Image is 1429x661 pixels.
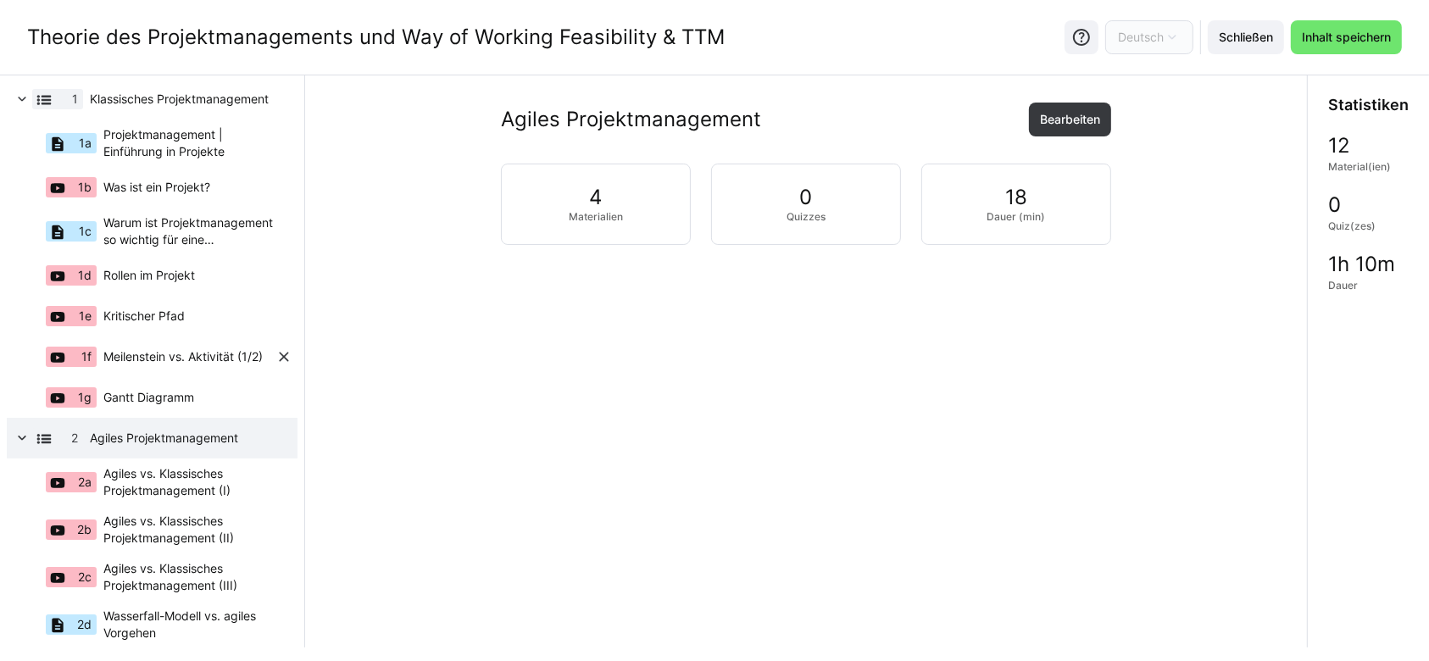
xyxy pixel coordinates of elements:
[78,267,92,284] span: 1d
[1208,20,1284,54] button: Schließen
[569,210,623,224] p: Materialien
[78,389,92,406] span: 1g
[90,91,275,108] span: Klassisches Projektmanagement
[103,126,275,160] span: Projektmanagement | Einführung in Projekte
[103,608,275,642] span: Wasserfall-Modell vs. agiles Vorgehen
[71,430,78,447] span: 2
[79,223,92,240] span: 1c
[90,430,275,447] span: Agiles Projektmanagement
[103,348,263,365] span: Meilenstein vs. Aktivität (1/2)
[1037,111,1103,128] span: Bearbeiten
[72,91,78,108] span: 1
[800,185,813,210] h2: 0
[103,267,195,284] span: Rollen im Projekt
[103,308,185,325] span: Kritischer Pfad
[1216,29,1276,46] span: Schließen
[501,107,761,132] h2: Agiles Projektmanagement
[78,569,92,586] span: 2c
[1328,96,1409,114] h3: Statistiken
[1005,185,1027,210] h2: 18
[77,521,92,538] span: 2b
[103,389,194,406] span: Gantt Diagramm
[27,25,725,50] div: Theorie des Projektmanagements und Way of Working Feasibility & TTM
[103,465,275,499] span: Agiles vs. Klassisches Projektmanagement (I)
[787,210,826,224] p: Quizzes
[1328,194,1341,216] span: 0
[987,210,1046,224] p: Dauer (min)
[103,560,275,594] span: Agiles vs. Klassisches Projektmanagement (III)
[78,179,92,196] span: 1b
[81,348,92,365] span: 1f
[1328,279,1358,292] span: Dauer
[1299,29,1393,46] span: Inhalt speichern
[1291,20,1402,54] button: Inhalt speichern
[1029,103,1111,136] button: Bearbeiten
[78,474,92,491] span: 2a
[79,135,92,152] span: 1a
[1118,29,1164,46] span: Deutsch
[1328,253,1395,275] span: 1h 10m
[103,179,210,196] span: Was ist ein Projekt?
[79,308,92,325] span: 1e
[1328,219,1376,233] span: Quiz(zes)
[103,513,275,547] span: Agiles vs. Klassisches Projektmanagement (II)
[1328,160,1391,174] span: Material(ien)
[77,616,92,633] span: 2d
[1328,135,1350,157] span: 12
[590,185,603,210] h2: 4
[103,214,275,248] span: Warum ist Projektmanagement so wichtig für eine Organisation?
